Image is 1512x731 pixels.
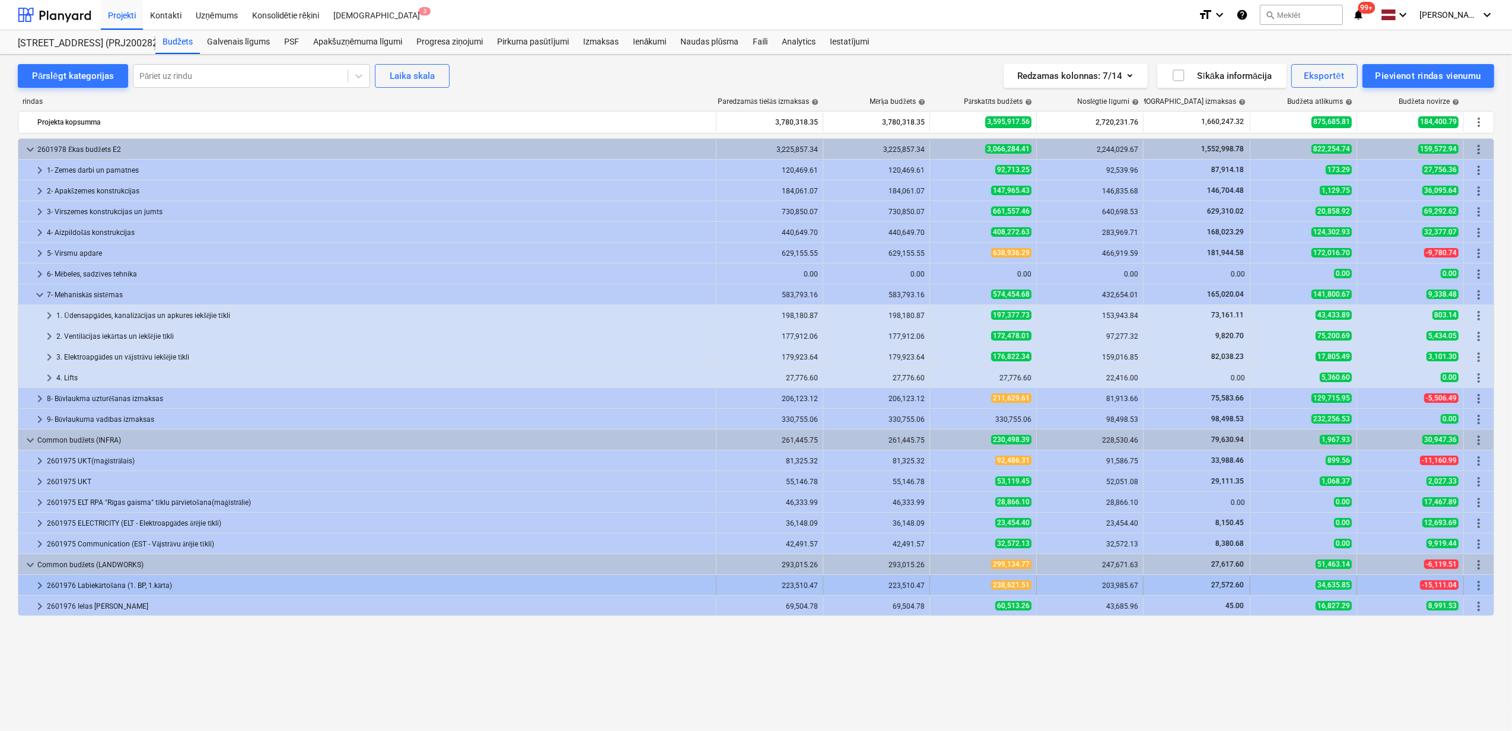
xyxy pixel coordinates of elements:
[828,457,925,465] div: 81,325.32
[42,350,56,364] span: keyboard_arrow_right
[1018,68,1134,84] div: Redzamas kolonnas : 7/14
[1312,393,1352,403] span: 129,715.95
[746,30,775,54] a: Faili
[721,353,818,361] div: 179,923.64
[1042,113,1138,132] div: 2,720,231.76
[1352,8,1364,22] i: notifications
[1210,166,1245,174] span: 87,914.18
[1210,477,1245,485] span: 29,111.35
[409,30,490,54] div: Progresa ziņojumi
[47,472,711,491] div: 2601975 UKT
[1206,228,1245,236] span: 168,023.29
[1304,68,1345,84] div: Eksportēt
[1042,478,1138,486] div: 52,051.08
[1148,270,1245,278] div: 0.00
[56,368,711,387] div: 4. Lifts
[721,478,818,486] div: 55,146.78
[828,353,925,361] div: 179,923.64
[1316,206,1352,216] span: 20,858.92
[823,30,876,54] div: Iestatījumi
[828,395,925,403] div: 206,123.12
[1129,97,1246,106] div: [DEMOGRAPHIC_DATA] izmaksas
[721,208,818,216] div: 730,850.07
[1291,64,1358,88] button: Eksportēt
[1472,599,1486,614] span: Vairāk darbību
[991,227,1032,237] span: 408,272.63
[1312,290,1352,299] span: 141,800.67
[1214,519,1245,527] span: 8,150.45
[1472,205,1486,219] span: Vairāk darbību
[991,435,1032,444] span: 230,498.39
[1399,97,1459,106] div: Budžeta novirze
[916,98,925,106] span: help
[32,68,114,84] div: Pārslēgt kategorijas
[674,30,746,54] div: Naudas plūsma
[1042,415,1138,424] div: 98,498.53
[1210,560,1245,568] span: 27,617.60
[1326,456,1352,465] span: 899.56
[1472,329,1486,344] span: Vairāk darbību
[828,436,925,444] div: 261,445.75
[33,288,47,302] span: keyboard_arrow_down
[33,246,47,260] span: keyboard_arrow_right
[33,184,47,198] span: keyboard_arrow_right
[306,30,409,54] a: Apakšuzņēmuma līgumi
[1210,415,1245,423] span: 98,498.53
[1472,142,1486,157] span: Vairāk darbību
[47,161,711,180] div: 1- Zemes darbi un pamatnes
[1042,187,1138,195] div: 146,835.68
[1316,352,1352,361] span: 17,805.49
[991,248,1032,258] span: 638,936.29
[1418,144,1459,154] span: 159,572.94
[828,312,925,320] div: 198,180.87
[828,228,925,237] div: 440,649.70
[995,497,1032,507] span: 28,866.10
[1472,558,1486,572] span: Vairāk darbību
[23,558,37,572] span: keyboard_arrow_down
[626,30,674,54] div: Ienākumi
[1472,246,1486,260] span: Vairāk darbību
[1472,392,1486,406] span: Vairāk darbību
[1210,311,1245,319] span: 73,161.11
[1214,332,1245,340] span: 9,820.70
[1129,98,1139,106] span: help
[47,389,711,408] div: 8- Būvlaukma uzturēšanas izmaksas
[1316,560,1352,569] span: 51,463.14
[1472,371,1486,385] span: Vairāk darbību
[828,270,925,278] div: 0.00
[991,186,1032,195] span: 147,965.43
[419,7,431,15] span: 3
[1042,166,1138,174] div: 92,539.96
[155,30,200,54] a: Budžets
[964,97,1032,106] div: Pārskatīts budžets
[33,392,47,406] span: keyboard_arrow_right
[828,478,925,486] div: 55,146.78
[1433,310,1459,320] span: 803.14
[277,30,306,54] div: PSF
[47,597,711,616] div: 2601976 Ielas [PERSON_NAME]
[1472,433,1486,447] span: Vairāk darbību
[42,371,56,385] span: keyboard_arrow_right
[47,493,711,512] div: 2601975 ELT RPA "Rīgas gaisma" tīklu pārvietošana(maģistrālie)
[37,140,711,159] div: 2601978 Ēkas budžets E2
[1042,374,1138,382] div: 22,416.00
[42,309,56,323] span: keyboard_arrow_right
[995,456,1032,465] span: 92,486.31
[1420,456,1459,465] span: -11,160.99
[1472,267,1486,281] span: Vairāk darbību
[1148,374,1245,382] div: 0.00
[56,348,711,367] div: 3. Elektroapgādes un vājstrāvu iekšējie tīkli
[1042,291,1138,299] div: 432,654.01
[828,208,925,216] div: 730,850.07
[1320,373,1352,382] span: 5,360.60
[1312,227,1352,237] span: 124,302.93
[718,97,819,106] div: Paredzamās tiešās izmaksas
[1480,8,1494,22] i: keyboard_arrow_down
[1042,145,1138,154] div: 2,244,029.67
[1312,144,1352,154] span: 822,254.74
[1316,580,1352,590] span: 34,635.85
[47,202,711,221] div: 3- Virszemes konstrukcijas un jumts
[33,225,47,240] span: keyboard_arrow_right
[33,412,47,427] span: keyboard_arrow_right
